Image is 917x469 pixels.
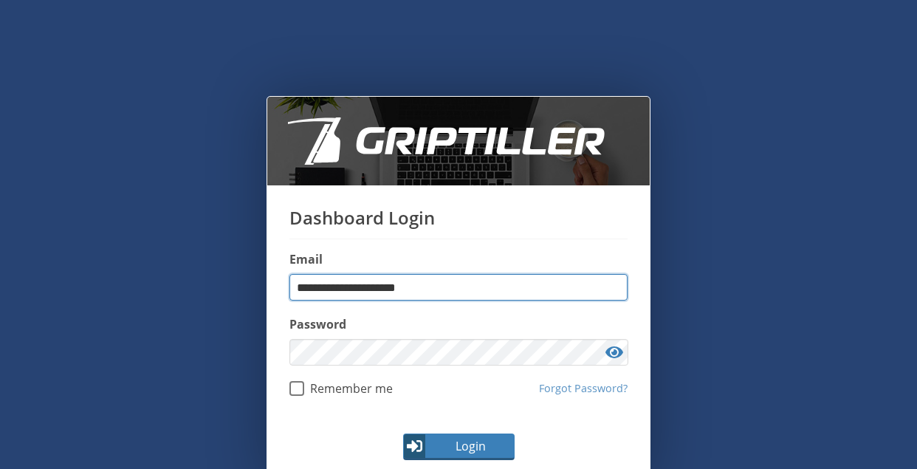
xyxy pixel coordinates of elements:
[403,434,515,460] button: Login
[289,208,628,239] h1: Dashboard Login
[289,315,628,333] label: Password
[304,381,393,396] span: Remember me
[427,437,513,455] span: Login
[289,250,628,268] label: Email
[539,380,628,397] a: Forgot Password?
